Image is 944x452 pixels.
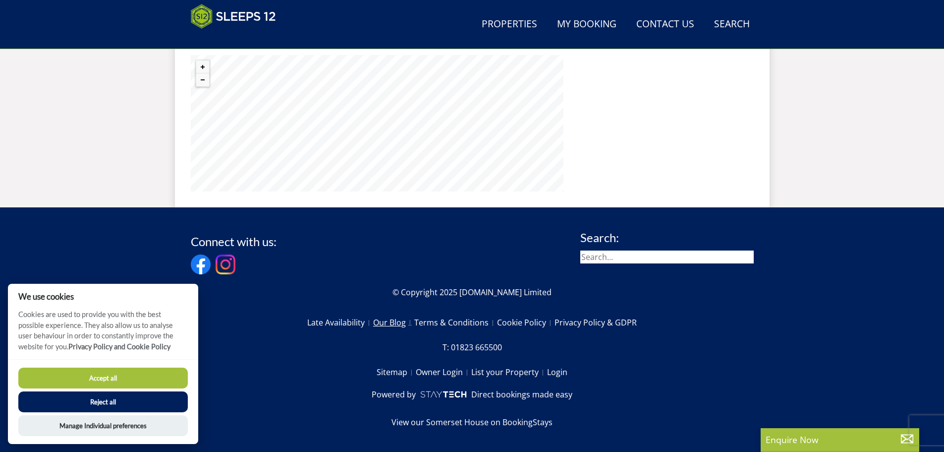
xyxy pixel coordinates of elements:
p: Cookies are used to provide you with the best possible experience. They also allow us to analyse ... [8,309,198,359]
a: View our Somerset House on BookingStays [391,416,553,428]
h3: Search: [580,231,754,244]
a: My Booking [553,13,620,36]
a: List your Property [471,364,547,381]
a: Our Blog [373,314,414,331]
a: Late Availability [307,314,373,331]
button: Manage Individual preferences [18,415,188,436]
img: Facebook [191,255,211,274]
a: Powered byDirect bookings made easy [372,388,572,400]
a: Search [710,13,754,36]
a: Privacy Policy and Cookie Policy [68,342,170,351]
img: Instagram [216,255,235,274]
a: Sitemap [377,364,416,381]
button: Zoom in [196,61,209,73]
button: Reject all [18,391,188,412]
a: Owner Login [416,364,471,381]
img: scrumpy.png [420,388,467,400]
iframe: Customer reviews powered by Trustpilot [186,35,290,43]
a: Contact Us [632,13,698,36]
a: Terms & Conditions [414,314,497,331]
button: Zoom out [196,73,209,86]
h3: Connect with us: [191,235,277,248]
a: Privacy Policy & GDPR [555,314,637,331]
img: Sleeps 12 [191,4,276,29]
button: Accept all [18,368,188,388]
input: Search... [580,251,754,263]
a: Login [547,364,567,381]
h2: We use cookies [8,292,198,301]
a: T: 01823 665500 [443,339,502,356]
p: Enquire Now [766,433,914,446]
a: Cookie Policy [497,314,555,331]
p: © Copyright 2025 [DOMAIN_NAME] Limited [191,286,754,298]
a: Properties [478,13,541,36]
canvas: Map [191,55,563,192]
